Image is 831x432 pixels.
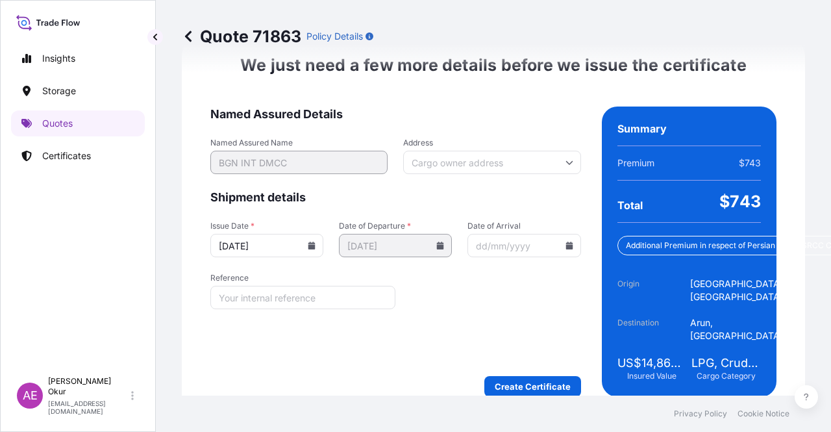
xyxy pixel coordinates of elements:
input: dd/mm/yyyy [467,234,580,257]
span: [GEOGRAPHIC_DATA], [GEOGRAPHIC_DATA] [690,277,786,303]
span: Destination [617,316,690,342]
span: Insured Value [627,371,676,381]
span: Cargo Category [697,371,756,381]
span: $743 [739,157,761,170]
span: Address [403,138,580,148]
span: Shipment details [210,190,581,205]
p: Insights [42,52,75,65]
a: Privacy Policy [674,409,727,419]
span: LPG, Crude Oil, Utility Fuel, Mid Distillates and Specialities, Fertilisers [691,355,761,371]
a: Storage [11,78,145,104]
span: Named Assured Details [210,107,581,122]
span: Total [617,199,643,212]
span: Date of Arrival [467,221,580,231]
span: AE [23,389,38,402]
span: Arun, [GEOGRAPHIC_DATA] [690,316,786,342]
input: dd/mm/yyyy [210,234,323,257]
p: Policy Details [306,30,363,43]
span: Reference [210,273,395,283]
span: Named Assured Name [210,138,388,148]
span: US$14,860,012.44 [617,355,687,371]
p: Certificates [42,149,91,162]
span: Issue Date [210,221,323,231]
span: Date of Departure [339,221,452,231]
button: Create Certificate [484,376,581,397]
input: Your internal reference [210,286,395,309]
a: Quotes [11,110,145,136]
a: Certificates [11,143,145,169]
a: Insights [11,45,145,71]
span: $743 [719,191,761,212]
input: Cargo owner address [403,151,580,174]
p: [PERSON_NAME] Okur [48,376,129,397]
span: Summary [617,122,667,135]
p: Quotes [42,117,73,130]
span: Origin [617,277,690,303]
p: Create Certificate [495,380,571,393]
p: [EMAIL_ADDRESS][DOMAIN_NAME] [48,400,129,415]
span: Premium [617,157,654,170]
p: Quote 71863 [182,26,301,47]
input: dd/mm/yyyy [339,234,452,257]
p: Storage [42,84,76,97]
a: Cookie Notice [738,409,789,419]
